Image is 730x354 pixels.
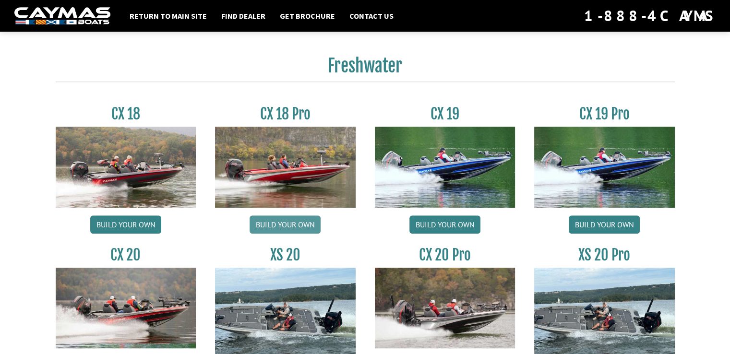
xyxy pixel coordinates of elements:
img: CX-18SS_thumbnail.jpg [215,127,356,207]
h3: CX 20 Pro [375,246,515,264]
img: CX-20Pro_thumbnail.jpg [375,268,515,348]
h3: XS 20 [215,246,356,264]
h3: CX 18 Pro [215,105,356,123]
a: Find Dealer [216,10,270,22]
img: CX19_thumbnail.jpg [375,127,515,207]
img: white-logo-c9c8dbefe5ff5ceceb0f0178aa75bf4bb51f6bca0971e226c86eb53dfe498488.png [14,7,110,25]
a: Build your own [250,215,321,234]
h3: CX 20 [56,246,196,264]
h3: XS 20 Pro [534,246,675,264]
a: Contact Us [345,10,398,22]
img: CX-18S_thumbnail.jpg [56,127,196,207]
img: CX19_thumbnail.jpg [534,127,675,207]
img: CX-20_thumbnail.jpg [56,268,196,348]
h2: Freshwater [56,55,675,82]
a: Build your own [90,215,161,234]
h3: CX 19 [375,105,515,123]
a: Get Brochure [275,10,340,22]
h3: CX 18 [56,105,196,123]
h3: CX 19 Pro [534,105,675,123]
div: 1-888-4CAYMAS [584,5,716,26]
a: Build your own [569,215,640,234]
a: Build your own [409,215,480,234]
a: Return to main site [125,10,212,22]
